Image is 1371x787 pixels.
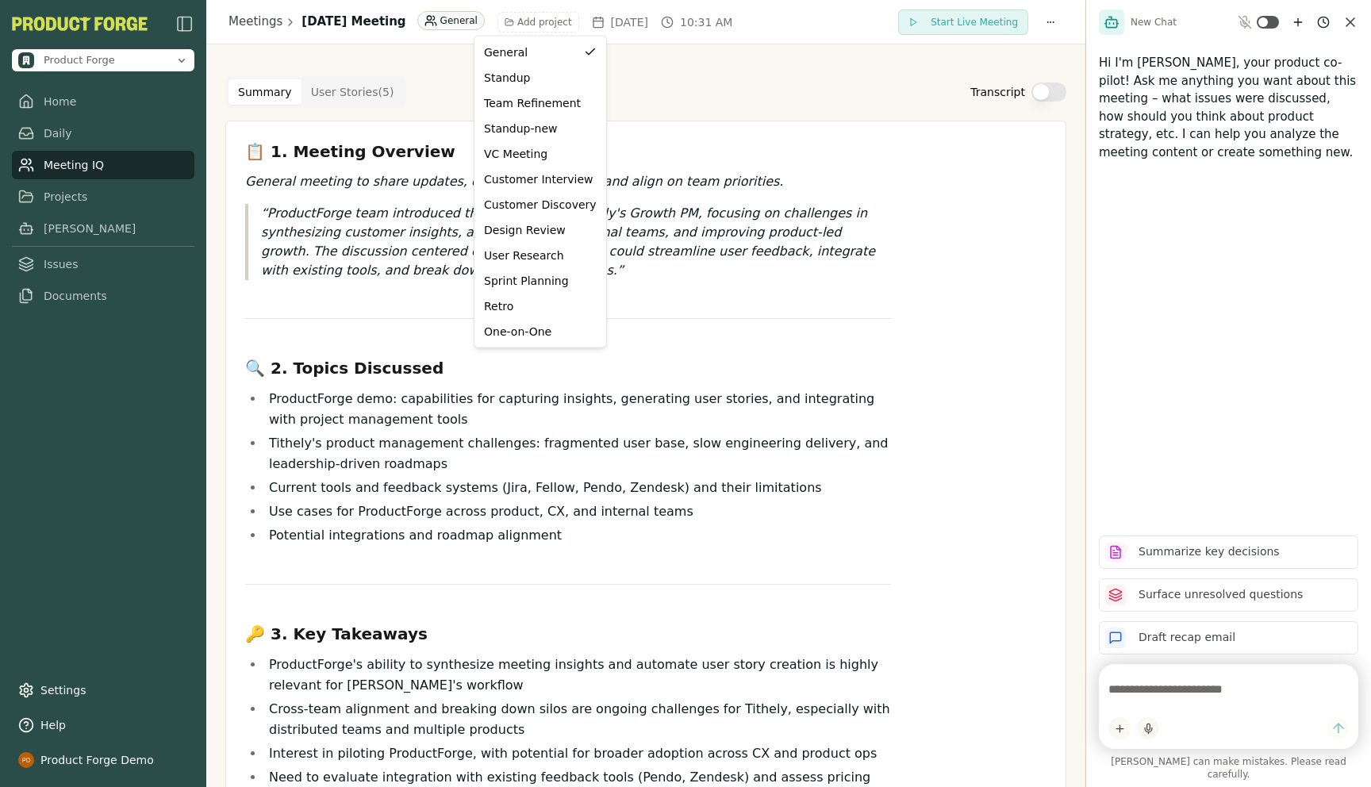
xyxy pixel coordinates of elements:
div: Retro [484,298,597,314]
div: VC Meeting [484,146,597,162]
div: Team Refinement [484,95,597,111]
div: One-on-One [484,324,597,340]
div: User Research [484,248,597,263]
div: Sprint Planning [484,273,597,289]
div: General [484,44,597,60]
div: Customer Discovery [484,197,597,213]
div: Customer Interview [484,171,597,187]
div: Standup [484,70,597,86]
div: Design Review [484,222,597,238]
div: Standup-new [484,121,597,136]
